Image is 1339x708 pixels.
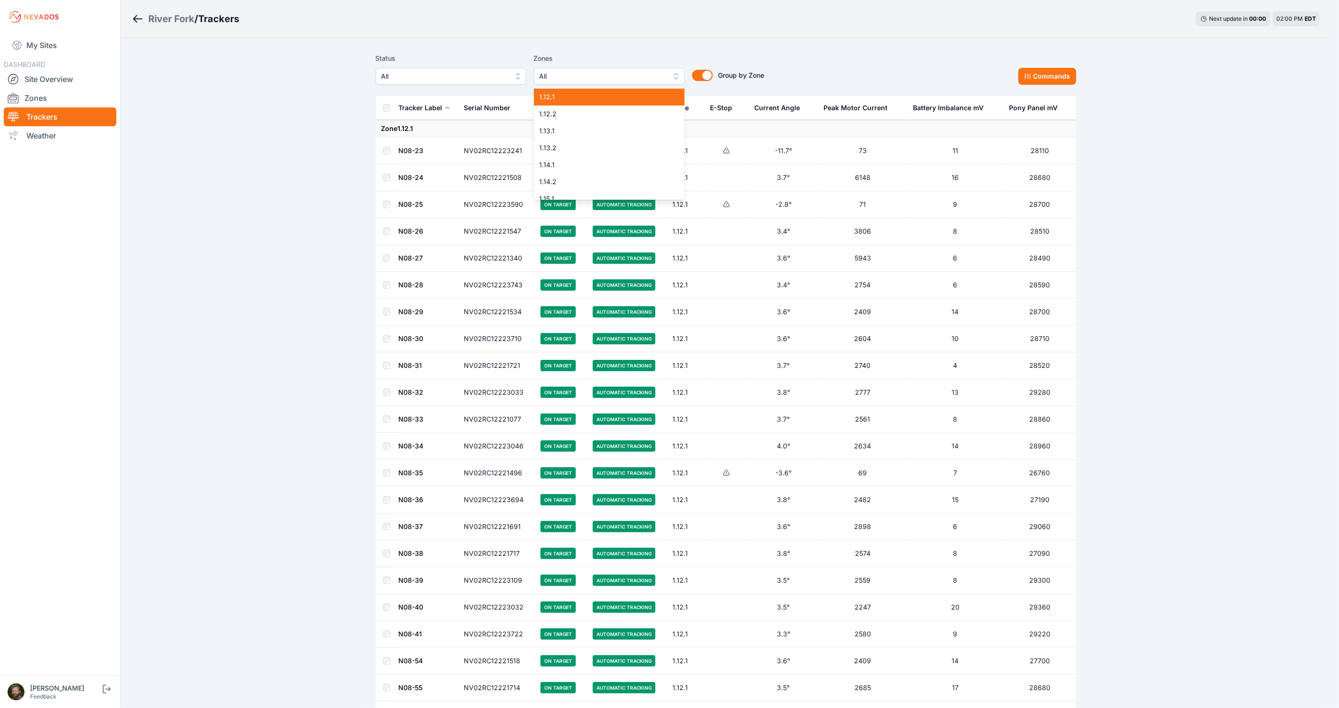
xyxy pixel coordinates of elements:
[540,177,668,187] span: 1.14.2
[540,92,668,102] span: 1.12.1
[534,87,685,200] div: All
[540,126,668,136] span: 1.13.1
[540,71,666,82] span: All
[540,109,668,119] span: 1.12.2
[540,160,668,170] span: 1.14.1
[540,143,668,153] span: 1.13.2
[540,194,668,203] span: 1.15.1
[534,68,685,85] button: All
